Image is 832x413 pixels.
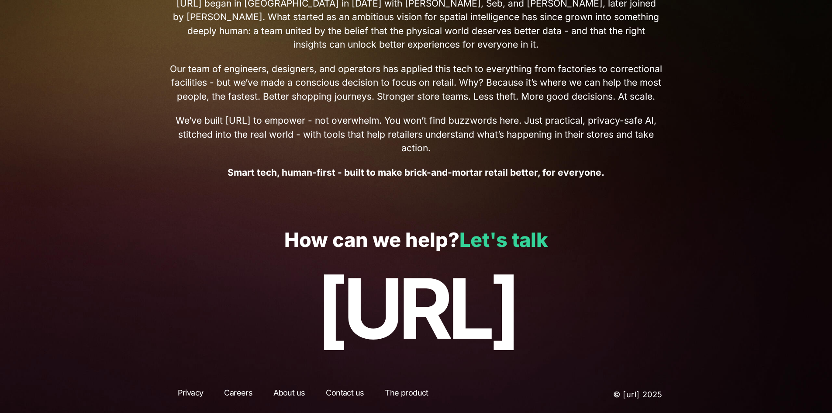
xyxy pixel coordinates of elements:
a: Careers [216,387,260,403]
span: Our team of engineers, designers, and operators has applied this tech to everything from factorie... [170,62,663,104]
a: Contact us [318,387,372,403]
a: The product [377,387,436,403]
a: About us [266,387,313,403]
p: How can we help? [26,229,806,251]
p: [URL] [26,262,806,355]
p: © [URL] 2025 [539,387,663,403]
span: We’ve built [URL] to empower - not overwhelm. You won’t find buzzwords here. Just practical, priv... [170,114,663,155]
a: Privacy [170,387,211,403]
strong: Smart tech, human-first - built to make brick-and-mortar retail better, for everyone. [228,167,604,178]
a: Let's talk [459,228,548,252]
